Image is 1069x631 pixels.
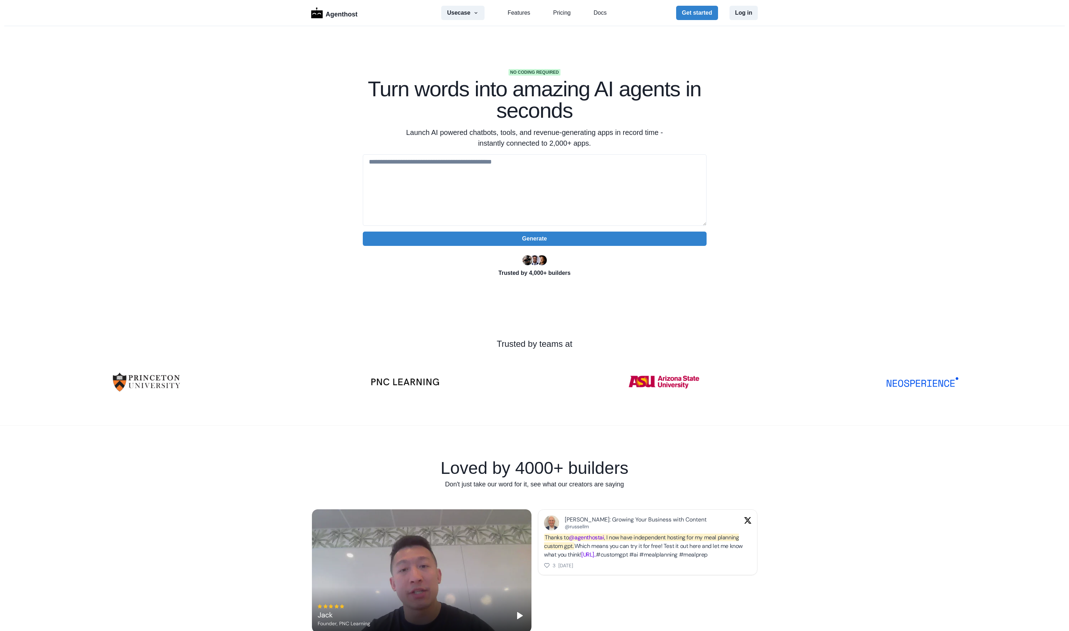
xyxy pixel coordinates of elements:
[523,255,533,265] img: Ryan Florence
[887,377,958,387] img: NSP_Logo_Blue.svg
[553,9,571,17] a: Pricing
[23,338,1046,350] p: Trusted by teams at
[326,7,357,19] p: Agenthost
[363,269,707,277] p: Trusted by 4,000+ builders
[311,480,758,489] p: Don't just take our word for it, see what our creators are saying
[111,362,182,402] img: University-of-Princeton-Logo.png
[507,9,530,17] a: Features
[363,78,707,121] h1: Turn words into amazing AI agents in seconds
[311,7,358,19] a: LogoAgenthost
[537,255,547,265] img: Kent Dodds
[729,6,758,20] button: Log in
[441,6,485,20] button: Usecase
[628,362,700,402] img: ASU-Logo.png
[369,378,441,386] img: PNC-LEARNING-Logo-v2.1.webp
[676,6,718,20] button: Get started
[509,69,560,76] span: No coding required
[363,232,707,246] button: Generate
[311,460,758,477] h1: Loved by 4000+ builders
[397,127,672,149] p: Launch AI powered chatbots, tools, and revenue-generating apps in record time - instantly connect...
[311,8,323,18] img: Logo
[593,9,606,17] a: Docs
[530,255,540,265] img: Segun Adebayo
